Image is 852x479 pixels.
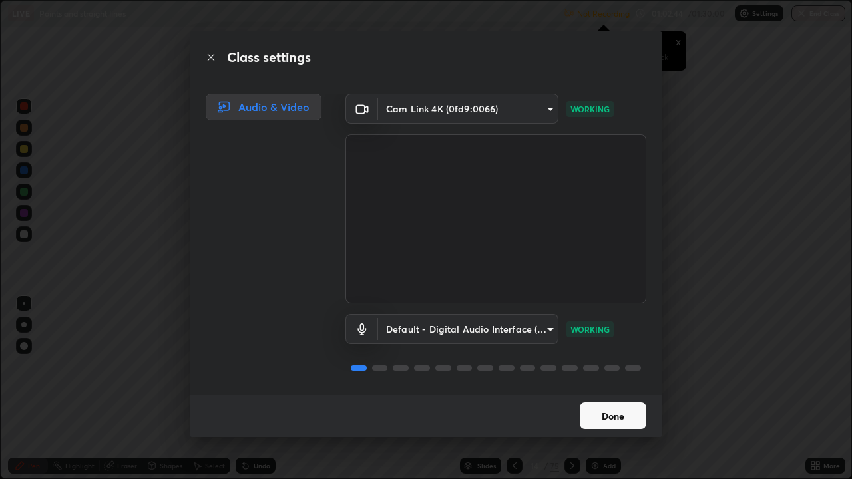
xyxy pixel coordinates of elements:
[580,402,646,429] button: Done
[378,314,558,344] div: Cam Link 4K (0fd9:0066)
[378,94,558,124] div: Cam Link 4K (0fd9:0066)
[570,103,610,115] p: WORKING
[227,47,311,67] h2: Class settings
[206,94,321,120] div: Audio & Video
[570,323,610,335] p: WORKING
